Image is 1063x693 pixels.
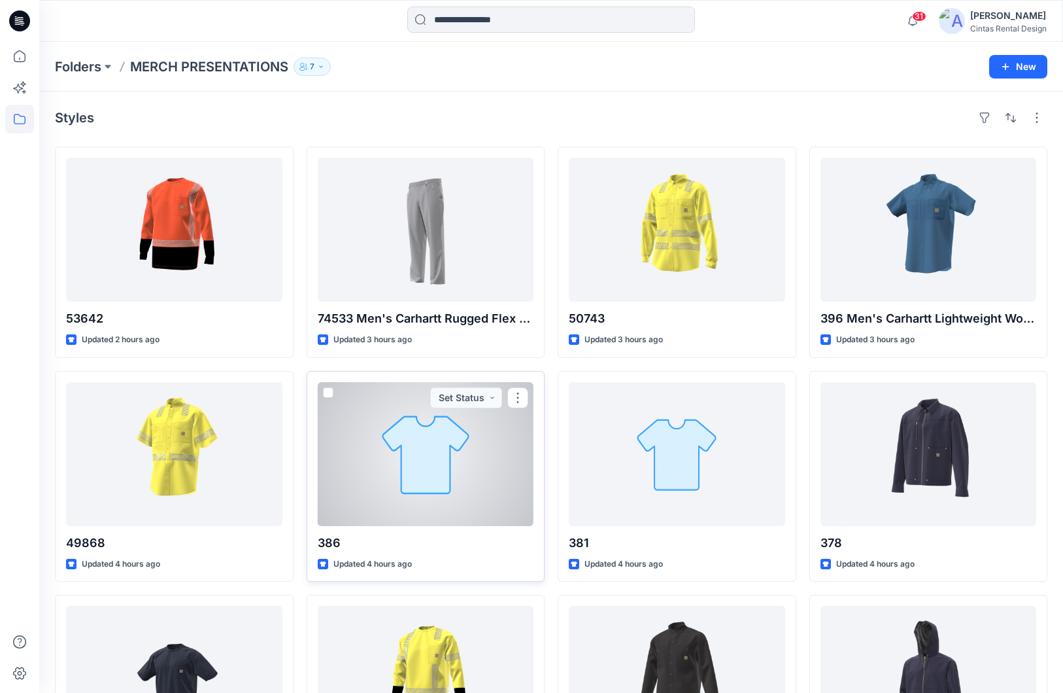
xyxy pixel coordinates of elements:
div: [PERSON_NAME] [970,8,1047,24]
a: 396 Men's Carhartt Lightweight Workshirt LS/SS [820,158,1037,302]
p: Updated 4 hours ago [82,558,160,571]
a: Folders [55,58,101,76]
p: Updated 3 hours ago [836,333,915,347]
a: 386 [318,382,534,526]
p: Updated 3 hours ago [584,333,663,347]
p: Updated 3 hours ago [333,333,412,347]
p: 396 Men's Carhartt Lightweight Workshirt LS/SS [820,310,1037,328]
p: 49868 [66,534,282,552]
p: 378 [820,534,1037,552]
a: 49868 [66,382,282,526]
p: Updated 2 hours ago [82,333,160,347]
p: MERCH PRESENTATIONS [130,58,288,76]
p: Updated 4 hours ago [584,558,663,571]
button: 7 [294,58,331,76]
a: 53642 [66,158,282,302]
p: 386 [318,534,534,552]
button: New [989,55,1047,79]
a: 50743 [569,158,785,302]
h4: Styles [55,110,94,126]
p: 74533 Men's Carhartt Rugged Flex Pant [318,310,534,328]
p: 53642 [66,310,282,328]
span: 31 [912,11,926,22]
p: Updated 4 hours ago [333,558,412,571]
img: avatar [939,8,965,34]
p: 381 [569,534,785,552]
div: Cintas Rental Design [970,24,1047,33]
a: 74533 Men's Carhartt Rugged Flex Pant [318,158,534,302]
a: 381 [569,382,785,526]
a: 378 [820,382,1037,526]
p: Updated 4 hours ago [836,558,915,571]
p: 7 [310,60,314,74]
p: 50743 [569,310,785,328]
